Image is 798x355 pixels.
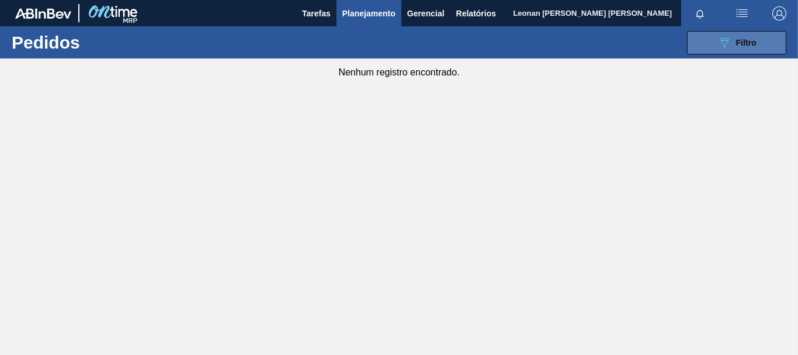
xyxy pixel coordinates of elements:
[681,5,719,22] button: Notificações
[735,6,749,20] img: userActions
[12,36,175,49] h1: Pedidos
[342,6,395,20] span: Planejamento
[302,6,331,20] span: Tarefas
[687,31,786,54] button: Filtro
[772,6,786,20] img: Logout
[407,6,445,20] span: Gerencial
[456,6,496,20] span: Relatórios
[736,38,757,47] span: Filtro
[15,8,71,19] img: TNhmsLtSVTkK8tSr43FrP2fwEKptu5GPRR3wAAAABJRU5ErkJggg==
